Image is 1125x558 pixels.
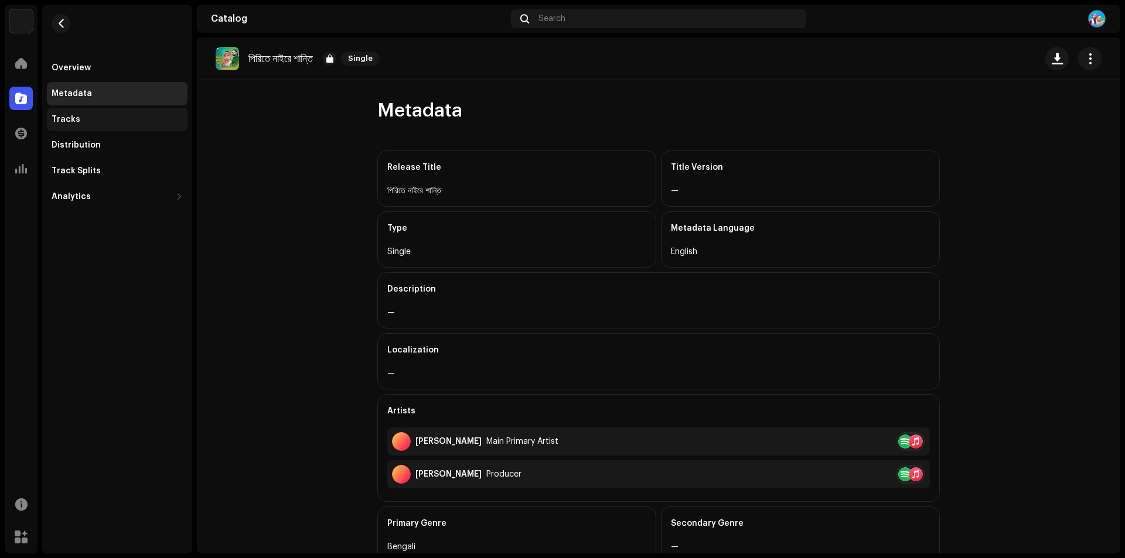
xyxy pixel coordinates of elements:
[671,507,930,540] div: Secondary Genre
[387,395,930,427] div: Artists
[52,89,92,98] div: Metadata
[52,63,91,73] div: Overview
[387,212,646,245] div: Type
[671,212,930,245] div: Metadata Language
[387,184,646,198] div: পিরিতে নাইরে শান্তি
[486,470,521,479] div: Producer
[1087,9,1106,28] img: 2ec38b53-635b-4fae-a0ee-5cd9029c1f0a
[538,14,565,23] span: Search
[415,437,482,446] div: [PERSON_NAME]
[52,166,101,176] div: Track Splits
[387,273,930,306] div: Description
[671,184,930,198] div: —
[52,141,101,150] div: Distribution
[47,159,187,183] re-m-nav-item: Track Splits
[486,437,558,446] div: Main Primary Artist
[671,245,930,259] div: English
[47,133,187,157] re-m-nav-item: Distribution
[387,507,646,540] div: Primary Genre
[47,82,187,105] re-m-nav-item: Metadata
[52,115,80,124] div: Tracks
[387,151,646,184] div: Release Title
[671,151,930,184] div: Title Version
[211,14,506,23] div: Catalog
[52,192,91,201] div: Analytics
[248,53,313,65] p: পিরিতে নাইরে শান্তি
[341,52,380,66] span: Single
[671,540,930,554] div: —
[387,540,646,554] div: Bengali
[377,99,462,122] span: Metadata
[387,306,930,320] div: —
[387,334,930,367] div: Localization
[47,108,187,131] re-m-nav-item: Tracks
[9,9,33,33] img: bb356b9b-6e90-403f-adc8-c282c7c2e227
[47,185,187,208] re-m-nav-dropdown: Analytics
[415,470,482,479] div: [PERSON_NAME]
[387,367,930,381] div: —
[216,47,239,70] img: 123e843b-f040-4b7c-a16c-92264daad465
[387,245,646,259] div: Single
[47,56,187,80] re-m-nav-item: Overview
